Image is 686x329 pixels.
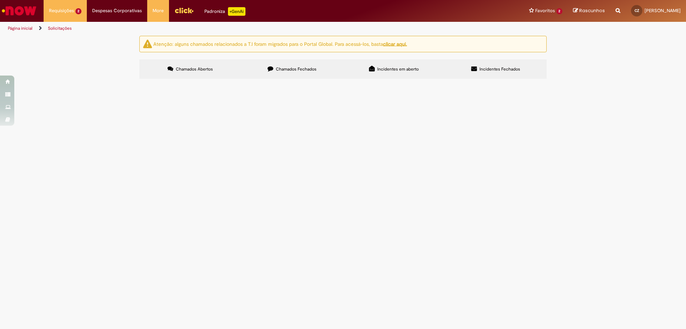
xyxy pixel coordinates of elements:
span: Incidentes em aberto [377,66,419,72]
div: Padroniza [204,7,245,16]
span: Favoritos [535,7,555,14]
span: Chamados Abertos [176,66,213,72]
ul: Trilhas de página [5,22,452,35]
a: clicar aqui. [383,40,407,47]
span: More [153,7,164,14]
span: CZ [635,8,639,13]
span: 2 [556,8,562,14]
img: click_logo_yellow_360x200.png [174,5,194,16]
span: Incidentes Fechados [479,66,520,72]
img: ServiceNow [1,4,38,18]
span: Chamados Fechados [276,66,317,72]
a: Página inicial [8,25,33,31]
span: [PERSON_NAME] [645,8,681,14]
span: Requisições [49,7,74,14]
span: Despesas Corporativas [92,7,142,14]
a: Solicitações [48,25,72,31]
span: Rascunhos [579,7,605,14]
p: +GenAi [228,7,245,16]
span: 2 [75,8,81,14]
ng-bind-html: Atenção: alguns chamados relacionados a T.I foram migrados para o Portal Global. Para acessá-los,... [153,40,407,47]
a: Rascunhos [573,8,605,14]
